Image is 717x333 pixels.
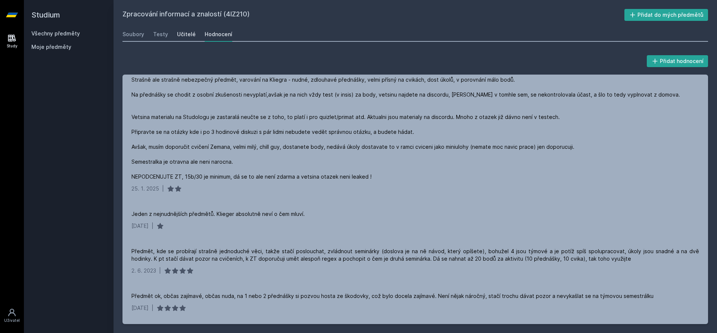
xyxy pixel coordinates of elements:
[159,267,161,274] div: |
[1,304,22,327] a: Uživatel
[131,292,654,300] div: Předmět ok, občas zajímavé, občas nuda, na 1 nebo 2 přednášky si pozvou hosta ze škodovky, což by...
[131,267,156,274] div: 2. 6. 2023
[131,222,149,230] div: [DATE]
[1,30,22,53] a: Study
[131,210,305,218] div: Jeden z nejnudnějších předmětů. Klieger absolutně neví o čem mluví.
[122,27,144,42] a: Soubory
[131,76,682,180] div: Strašně ale strašně nebezpečný předmět, varování na Kliegra - nudné, zdlouhavé přednášky, velmi p...
[152,222,153,230] div: |
[205,27,232,42] a: Hodnocení
[131,304,149,312] div: [DATE]
[177,27,196,42] a: Učitelé
[162,185,164,192] div: |
[31,30,80,37] a: Všechny předměty
[4,318,20,323] div: Uživatel
[152,304,153,312] div: |
[647,55,708,67] button: Přidat hodnocení
[177,31,196,38] div: Učitelé
[122,9,624,21] h2: Zpracování informací a znalostí (4IZ210)
[624,9,708,21] button: Přidat do mých předmětů
[31,43,71,51] span: Moje předměty
[7,43,18,49] div: Study
[131,185,159,192] div: 25. 1. 2025
[205,31,232,38] div: Hodnocení
[153,27,168,42] a: Testy
[131,248,699,263] div: Předmět, kde se probírají strašně jednoduché věci, takže stačí poslouchat, zvládnout seminárky (d...
[122,31,144,38] div: Soubory
[153,31,168,38] div: Testy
